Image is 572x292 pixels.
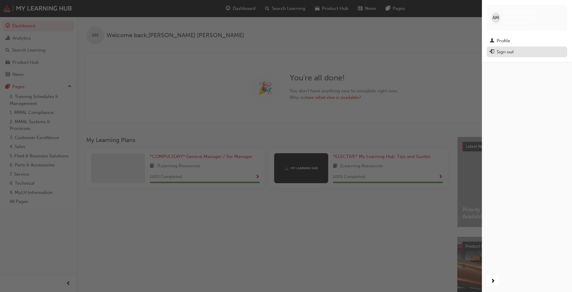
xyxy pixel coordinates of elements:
a: Profile [487,35,567,46]
span: exit-icon [490,49,494,55]
div: Sign out [497,49,514,55]
span: man-icon [490,38,494,44]
div: Profile [497,37,510,44]
span: [PERSON_NAME] [PERSON_NAME] [503,10,562,20]
button: Sign out [487,46,567,58]
span: next-icon [491,278,495,285]
span: 0005002476 [503,21,528,26]
span: AM [492,14,499,21]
